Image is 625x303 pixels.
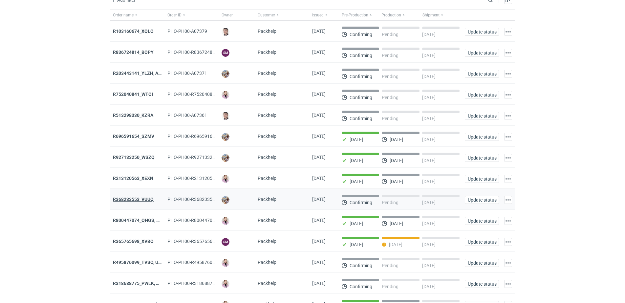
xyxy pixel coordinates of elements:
p: Pending [382,53,399,58]
span: 14/10/2025 [312,50,326,55]
p: [DATE] [350,179,363,184]
a: R752040841_WTOI [113,92,153,97]
button: Actions [504,112,512,120]
span: 07/10/2025 [312,218,326,223]
p: [DATE] [350,242,363,247]
span: Packhelp [258,176,276,181]
span: PHO-PH00-A07371 [167,71,207,76]
button: Actions [504,28,512,36]
span: 07/10/2025 [312,281,326,286]
span: PHO-PH00-R368233553_VUUQ [167,197,232,202]
button: Actions [504,133,512,141]
span: Issued [312,12,324,18]
button: Update status [465,70,499,78]
span: 10/10/2025 [312,113,326,118]
span: Order ID [167,12,182,18]
p: [DATE] [350,137,363,142]
p: Pending [382,284,399,289]
span: PHO-PH00-R495876099_TVSO,-UQHI [167,260,244,265]
span: Update status [468,240,496,244]
button: Update status [465,154,499,162]
figcaption: SM [222,238,229,246]
span: Packhelp [258,29,276,34]
button: Update status [465,133,499,141]
span: Update status [468,51,496,55]
p: [DATE] [422,74,436,79]
span: Packhelp [258,92,276,97]
button: Update status [465,259,499,267]
strong: R800447074_QHGS, NYZC, DXPA, QBLZ [113,218,196,223]
button: Update status [465,91,499,99]
button: Issued [310,10,339,20]
p: [DATE] [422,284,436,289]
img: Michał Palasek [222,196,229,204]
p: [DATE] [422,32,436,37]
p: [DATE] [422,179,436,184]
span: PHO-PH00-R696591654_SZMV [167,134,232,139]
button: Actions [504,259,512,267]
p: Confirming [350,200,372,205]
span: PHO-PH00-R318688775_PWLK,-WTKU [167,281,247,286]
a: R365765698_XVBO [113,239,154,244]
span: Pre-Production [342,12,368,18]
p: Confirming [350,263,372,268]
span: 08/10/2025 [312,197,326,202]
p: [DATE] [422,221,436,226]
span: Shipment [422,12,440,18]
a: R203443141_YLZH, AHYW [113,71,168,76]
span: Customer [258,12,275,18]
p: [DATE] [422,95,436,100]
button: Order name [110,10,165,20]
span: 09/10/2025 [312,155,326,160]
span: Packhelp [258,134,276,139]
p: [DATE] [422,263,436,268]
span: Packhelp [258,260,276,265]
button: Actions [504,238,512,246]
a: R213120563_XEXN [113,176,153,181]
img: Michał Palasek [222,70,229,78]
span: Update status [468,198,496,202]
button: Actions [504,175,512,183]
span: Packhelp [258,197,276,202]
button: Update status [465,112,499,120]
strong: R368233553_VUUQ [113,197,154,202]
span: Update status [468,114,496,118]
button: Actions [504,70,512,78]
p: [DATE] [350,221,363,226]
strong: R836724814_BOPY [113,50,154,55]
span: Packhelp [258,155,276,160]
img: Klaudia Wiśniewska [222,259,229,267]
a: R927133250_WSZQ [113,155,155,160]
span: Owner [222,12,233,18]
span: PHO-PH00-R800447074_QHGS,-NYZC,-DXPA,-QBLZ [167,218,273,223]
p: [DATE] [422,53,436,58]
span: Update status [468,261,496,265]
button: Actions [504,280,512,288]
span: Update status [468,93,496,97]
span: PHO-PH00-R836724814_BOPY [167,50,231,55]
span: 10/10/2025 [312,134,326,139]
span: 14/10/2025 [312,29,326,34]
a: R696591654_SZMV [113,134,154,139]
a: R513298330_KZRA [113,113,153,118]
p: [DATE] [390,179,403,184]
p: Pending [382,116,399,121]
button: Update status [465,49,499,57]
p: [DATE] [390,137,403,142]
span: Packhelp [258,218,276,223]
p: Confirming [350,95,372,100]
span: 10/10/2025 [312,92,326,97]
span: Packhelp [258,239,276,244]
p: Pending [382,263,399,268]
p: Confirming [350,74,372,79]
a: R495876099_TVSO, UQHI [113,260,166,265]
button: Pre-Production [339,10,380,20]
img: Maciej Sikora [222,112,229,120]
p: [DATE] [390,158,403,163]
button: Production [380,10,421,20]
